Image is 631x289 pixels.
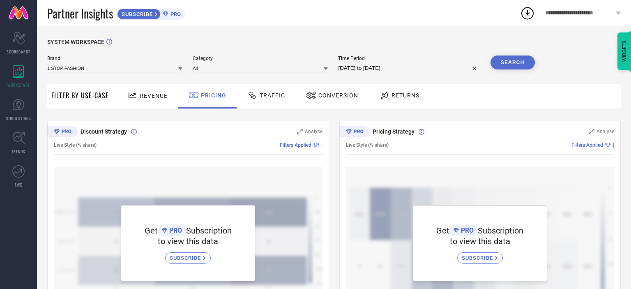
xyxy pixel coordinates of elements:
span: to view this data [450,236,510,246]
span: PRO [459,227,474,234]
span: Subscription [478,226,523,236]
span: SUBSCRIBE [170,255,203,261]
span: WORKSPACE [7,82,30,88]
a: SUBSCRIBEPRO [117,7,185,20]
span: Live Style (% share) [54,142,97,148]
a: SUBSCRIBE [165,246,211,264]
span: Conversion [318,92,358,99]
span: PRO [168,11,181,17]
span: Get [436,226,449,236]
span: Filters Applied [571,142,603,148]
span: Subscription [186,226,232,236]
span: Analyse [305,129,322,134]
div: Premium [339,126,370,139]
span: Filter By Use-Case [51,90,109,100]
button: Search [491,55,535,69]
span: Live Style (% share) [346,142,389,148]
span: FWD [15,182,23,188]
span: Revenue [140,92,168,99]
div: Open download list [520,6,535,21]
span: Traffic [260,92,285,99]
span: | [613,142,614,148]
span: Pricing [201,92,226,99]
span: SCORECARDS [7,49,31,55]
span: Filters Applied [280,142,311,148]
span: SUGGESTIONS [6,115,31,121]
span: Analyse [596,129,614,134]
span: SYSTEM WORKSPACE [47,39,104,45]
span: Partner Insights [47,5,113,22]
input: Select time period [338,63,480,73]
span: SUBSCRIBE [462,255,495,261]
span: SUBSCRIBE [117,11,155,17]
svg: Zoom [589,129,594,134]
div: Premium [47,126,78,139]
span: Discount Strategy [81,128,127,135]
a: SUBSCRIBE [457,246,503,264]
span: Category [193,55,328,61]
span: Get [145,226,158,236]
span: Pricing Strategy [373,128,415,135]
span: PRO [167,227,182,234]
svg: Zoom [297,129,303,134]
span: Time Period [338,55,480,61]
span: Returns [391,92,419,99]
span: | [321,142,322,148]
span: TRENDS [12,148,25,155]
span: Brand [47,55,182,61]
span: to view this data [158,236,218,246]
